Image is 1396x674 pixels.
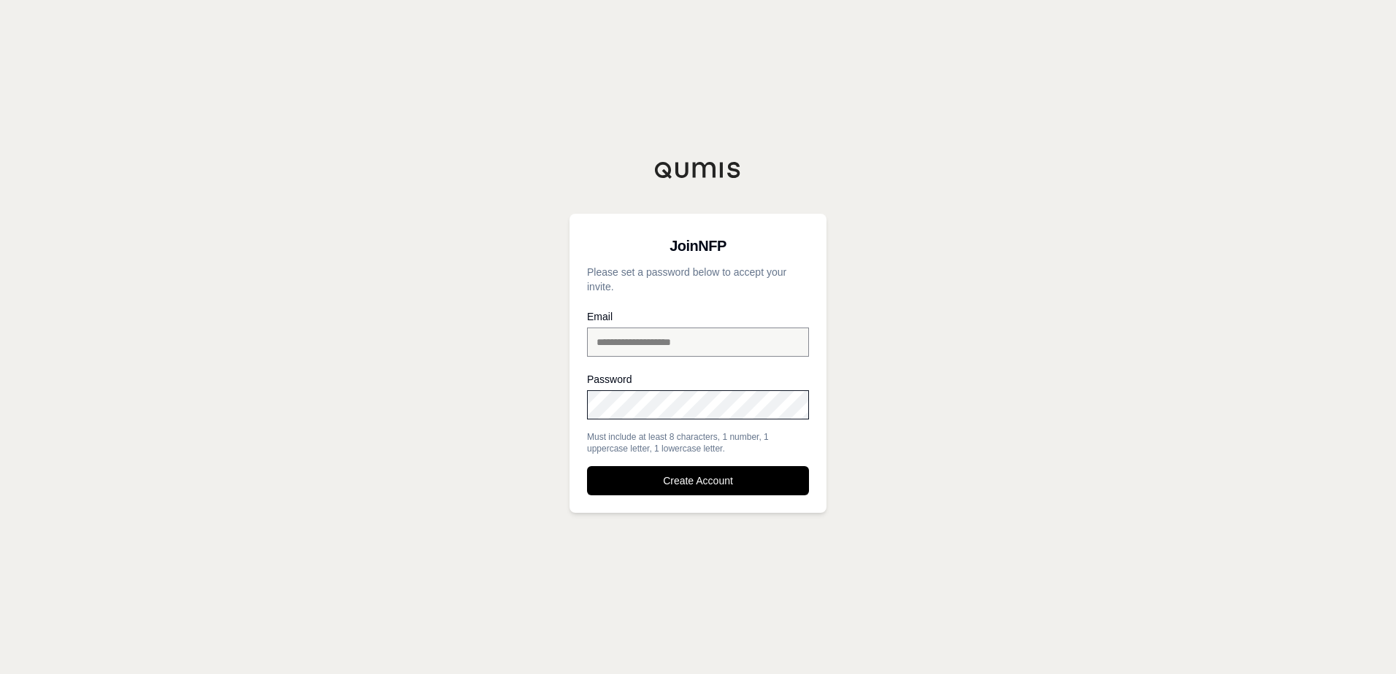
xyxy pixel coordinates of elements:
[587,311,809,322] label: Email
[654,161,742,179] img: Qumis
[587,231,809,260] h3: Join NFP
[587,431,809,454] div: Must include at least 8 characters, 1 number, 1 uppercase letter, 1 lowercase letter.
[587,374,809,384] label: Password
[587,265,809,294] p: Please set a password below to accept your invite.
[587,466,809,495] button: Create Account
